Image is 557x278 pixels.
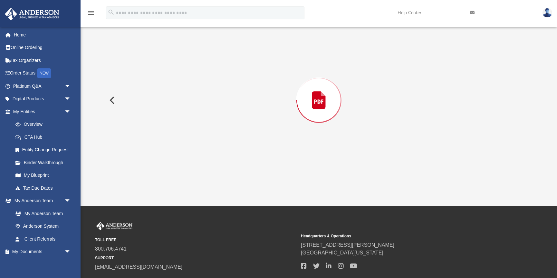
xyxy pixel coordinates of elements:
[37,68,51,78] div: NEW
[95,264,182,270] a: [EMAIL_ADDRESS][DOMAIN_NAME]
[95,237,296,243] small: TOLL FREE
[108,9,115,16] i: search
[9,220,77,233] a: Anderson System
[543,8,552,17] img: User Pic
[9,118,81,131] a: Overview
[301,242,394,248] a: [STREET_ADDRESS][PERSON_NAME]
[64,194,77,208] span: arrow_drop_down
[64,105,77,118] span: arrow_drop_down
[9,156,81,169] a: Binder Walkthrough
[3,8,61,20] img: Anderson Advisors Platinum Portal
[9,233,77,245] a: Client Referrals
[64,245,77,259] span: arrow_drop_down
[64,93,77,106] span: arrow_drop_down
[95,246,127,252] a: 800.706.4741
[5,93,81,105] a: Digital Productsarrow_drop_down
[95,222,134,230] img: Anderson Advisors Platinum Portal
[9,131,81,144] a: CTA Hub
[301,233,502,239] small: Headquarters & Operations
[5,28,81,41] a: Home
[104,91,119,109] button: Previous File
[5,245,77,258] a: My Documentsarrow_drop_down
[5,54,81,67] a: Tax Organizers
[9,144,81,156] a: Entity Change Request
[5,80,81,93] a: Platinum Q&Aarrow_drop_down
[5,105,81,118] a: My Entitiesarrow_drop_down
[9,182,81,194] a: Tax Due Dates
[5,67,81,80] a: Order StatusNEW
[9,207,74,220] a: My Anderson Team
[5,41,81,54] a: Online Ordering
[95,255,296,261] small: SUPPORT
[64,80,77,93] span: arrow_drop_down
[87,12,95,17] a: menu
[301,250,383,255] a: [GEOGRAPHIC_DATA][US_STATE]
[9,169,77,182] a: My Blueprint
[5,194,77,207] a: My Anderson Teamarrow_drop_down
[87,9,95,17] i: menu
